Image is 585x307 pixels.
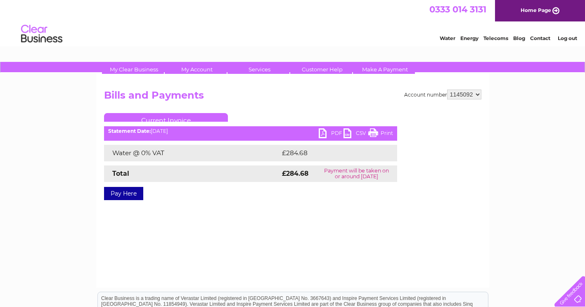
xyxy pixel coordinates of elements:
td: Payment will be taken on or around [DATE] [316,165,397,182]
div: [DATE] [104,128,397,134]
a: My Clear Business [102,62,166,74]
a: Make A Payment [353,62,417,74]
a: 0333 014 3131 [429,4,486,14]
a: Print [368,128,393,138]
b: Statement Date: [108,128,151,134]
div: Clear Business is a trading name of Verastar Limited (registered in [GEOGRAPHIC_DATA] No. 3667643... [98,5,488,40]
a: Pay Here [104,187,143,200]
a: Telecoms [483,35,508,41]
a: Energy [460,35,478,41]
a: Customer Help [290,62,354,74]
a: CSV [343,128,368,138]
a: Log out [558,35,577,41]
td: £284.68 [280,145,383,161]
strong: Total [112,170,129,177]
td: Water @ 0% VAT [104,145,280,161]
a: Current Invoice [104,113,228,122]
h2: Bills and Payments [104,90,481,105]
a: Water [440,35,455,41]
img: logo.png [21,21,63,47]
strong: £284.68 [282,170,308,177]
a: Contact [530,35,550,41]
a: Services [227,62,291,74]
a: Blog [513,35,525,41]
a: PDF [319,128,343,138]
a: My Account [165,62,229,74]
div: Account number [404,90,481,99]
